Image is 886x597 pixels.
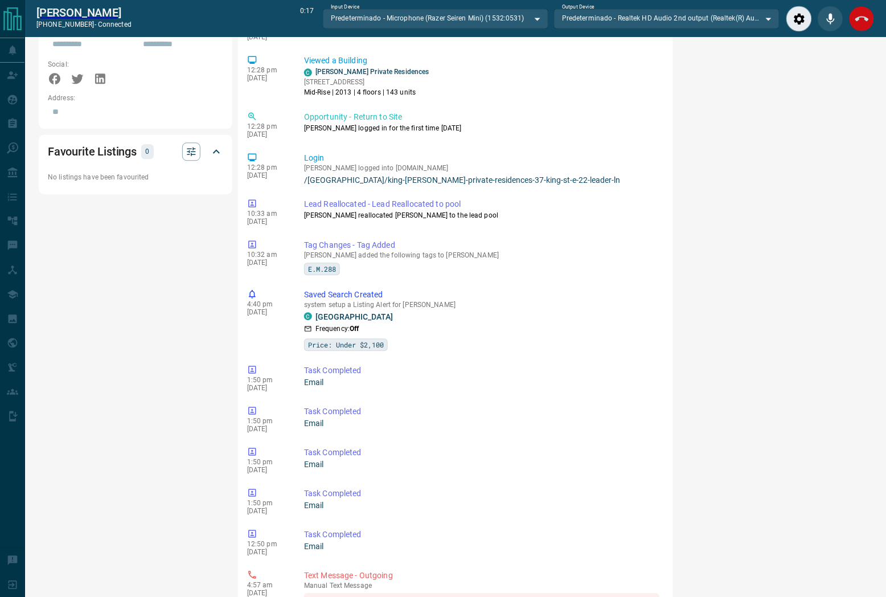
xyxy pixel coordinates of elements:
div: Predeterminado - Realtek HD Audio 2nd output (Realtek(R) Audio) [554,9,780,28]
span: Price: Under $2,100 [308,339,384,350]
p: Email [304,377,659,389]
p: 10:33 am [247,210,287,218]
p: [DATE] [247,425,287,433]
p: Task Completed [304,365,659,377]
p: 1:50 pm [247,458,287,466]
p: [DATE] [247,589,287,597]
p: 1:50 pm [247,499,287,507]
div: Mute [818,6,843,31]
p: [DATE] [247,171,287,179]
p: [DATE] [247,466,287,474]
p: Task Completed [304,447,659,459]
span: connected [98,21,132,28]
p: 12:28 pm [247,163,287,171]
a: [PERSON_NAME] Private Residences [315,68,429,76]
p: No listings have been favourited [48,172,223,182]
p: Email [304,459,659,471]
label: Output Device [562,3,594,11]
p: Saved Search Created [304,289,659,301]
p: [PERSON_NAME] reallocated [PERSON_NAME] to the lead pool [304,210,659,220]
p: 12:28 pm [247,122,287,130]
a: /[GEOGRAPHIC_DATA]/king-[PERSON_NAME]-private-residences-37-king-st-e-22-leader-ln [304,175,659,185]
p: [STREET_ADDRESS] [304,77,429,87]
p: 0:17 [300,6,314,31]
p: 12:50 pm [247,540,287,548]
span: E.M.288 [308,263,336,275]
p: Lead Reallocated - Lead Reallocated to pool [304,198,659,210]
p: Viewed a Building [304,55,659,67]
div: End Call [849,6,875,31]
p: 12:28 pm [247,66,287,74]
p: Login [304,152,659,164]
a: [GEOGRAPHIC_DATA] [315,312,393,321]
p: [PERSON_NAME] added the following tags to [PERSON_NAME] [304,251,659,259]
div: Audio Settings [786,6,812,31]
p: system setup a Listing Alert for [PERSON_NAME] [304,301,659,309]
p: [DATE] [247,384,287,392]
div: condos.ca [304,312,312,320]
p: [DATE] [247,548,287,556]
p: [DATE] [247,130,287,138]
p: [DATE] [247,308,287,316]
p: Frequency: [315,324,359,334]
p: Task Completed [304,529,659,541]
p: [DATE] [247,259,287,267]
p: 0 [145,145,150,158]
p: 4:40 pm [247,300,287,308]
div: Predeterminado - Microphone (Razer Seiren Mini) (1532:0531) [323,9,548,28]
p: 10:32 am [247,251,287,259]
p: 1:50 pm [247,417,287,425]
p: Text Message [304,582,659,590]
p: Email [304,418,659,430]
p: Email [304,541,659,553]
p: [DATE] [247,74,287,82]
p: [PERSON_NAME] logged into [DOMAIN_NAME] [304,164,659,172]
p: Task Completed [304,406,659,418]
p: Text Message - Outgoing [304,570,659,582]
p: [DATE] [247,33,287,41]
p: [PERSON_NAME] logged in for the first time [DATE] [304,123,659,133]
p: [PHONE_NUMBER] - [36,19,132,30]
div: Favourite Listings0 [48,138,223,165]
p: Task Completed [304,488,659,500]
p: 4:57 am [247,581,287,589]
p: Address: [48,93,223,103]
p: 1:50 pm [247,376,287,384]
label: Input Device [331,3,360,11]
div: condos.ca [304,68,312,76]
p: Mid-Rise | 2013 | 4 floors | 143 units [304,87,429,97]
a: [PERSON_NAME] [36,6,132,19]
strong: Off [350,325,359,333]
p: Social: [48,59,133,69]
span: manual [304,582,328,590]
p: [DATE] [247,507,287,515]
h2: Favourite Listings [48,142,137,161]
p: Email [304,500,659,512]
p: Opportunity - Return to Site [304,111,659,123]
p: Tag Changes - Tag Added [304,239,659,251]
p: [DATE] [247,218,287,226]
